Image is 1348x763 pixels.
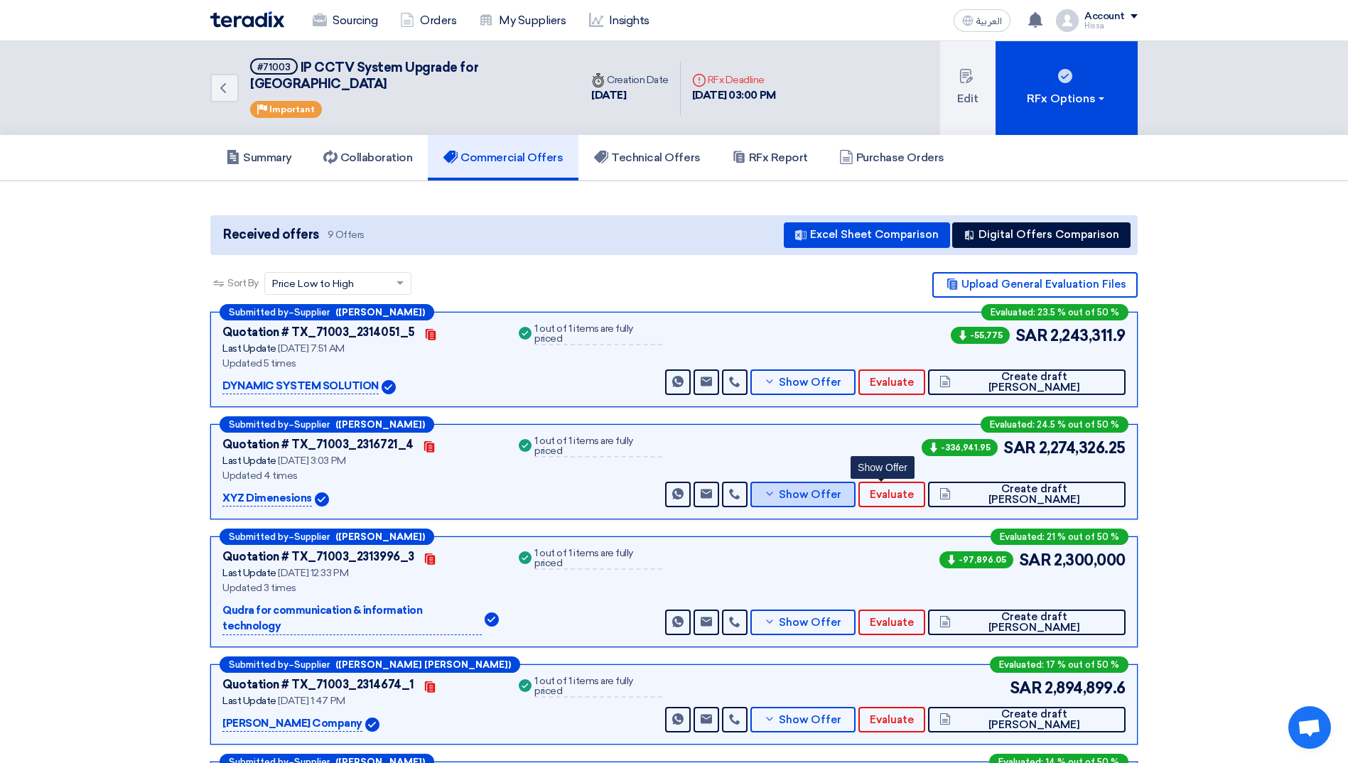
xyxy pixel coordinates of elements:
span: Evaluate [870,489,914,500]
button: Show Offer [750,707,856,732]
div: 1 out of 1 items are fully priced [534,436,662,458]
div: 1 out of 1 items are fully priced [534,676,662,698]
span: Submitted by [229,420,289,429]
img: Teradix logo [210,11,284,28]
span: 2,243,311.9 [1050,324,1126,347]
span: Show Offer [779,617,841,628]
p: DYNAMIC SYSTEM SOLUTION [222,378,379,395]
button: Show Offer [750,610,856,635]
div: RFx Deadline [692,72,776,87]
span: Supplier [294,420,330,429]
button: Evaluate [858,482,925,507]
span: Evaluate [870,377,914,388]
span: Sort By [227,276,259,291]
button: Create draft [PERSON_NAME] [928,707,1126,732]
button: Create draft [PERSON_NAME] [928,369,1126,395]
button: Evaluate [858,610,925,635]
span: IP CCTV System Upgrade for [GEOGRAPHIC_DATA] [250,60,478,92]
span: -336,941.95 [922,439,998,456]
h5: RFx Report [732,151,808,165]
span: Important [269,104,315,114]
span: Received offers [223,225,319,244]
button: Show Offer [750,482,856,507]
b: ([PERSON_NAME]) [335,532,425,541]
span: 2,894,899.6 [1045,676,1126,700]
span: Submitted by [229,308,289,317]
span: SAR [1003,436,1036,460]
div: – [220,656,520,673]
div: – [220,304,434,320]
div: 1 out of 1 items are fully priced [534,548,662,570]
a: Insights [578,5,661,36]
div: – [220,529,434,545]
div: Quotation # TX_71003_2316721_4 [222,436,414,453]
button: العربية [954,9,1010,32]
span: العربية [976,16,1002,26]
div: Hissa [1084,22,1138,30]
span: -97,896.05 [939,551,1013,568]
div: Evaluated: 23.5 % out of 50 % [981,304,1128,320]
img: profile_test.png [1056,9,1079,32]
b: ([PERSON_NAME]) [335,308,425,317]
div: Evaluated: 24.5 % out of 50 % [981,416,1128,433]
a: Summary [210,135,308,180]
span: Create draft [PERSON_NAME] [954,612,1114,633]
div: Quotation # TX_71003_2313996_3 [222,548,414,566]
button: Digital Offers Comparison [952,222,1131,248]
span: Price Low to High [272,276,354,291]
div: Evaluated: 21 % out of 50 % [991,529,1128,545]
div: [DATE] [591,87,669,104]
span: Show Offer [779,377,841,388]
h5: Purchase Orders [839,151,944,165]
button: Upload General Evaluation Files [932,272,1138,298]
div: Quotation # TX_71003_2314051_5 [222,324,415,341]
button: Edit [940,41,996,135]
span: Last Update [222,455,276,467]
b: ([PERSON_NAME] [PERSON_NAME]) [335,660,511,669]
div: Quotation # TX_71003_2314674_1 [222,676,414,693]
span: 2,274,326.25 [1039,436,1126,460]
span: [DATE] 1:47 PM [278,695,345,707]
a: Technical Offers [578,135,716,180]
span: Supplier [294,308,330,317]
span: Supplier [294,532,330,541]
span: SAR [1015,324,1048,347]
button: Show Offer [750,369,856,395]
b: ([PERSON_NAME]) [335,420,425,429]
span: SAR [1019,548,1052,572]
a: My Suppliers [468,5,577,36]
span: Submitted by [229,532,289,541]
span: Show Offer [779,715,841,725]
span: Evaluate [870,617,914,628]
span: [DATE] 12:33 PM [278,567,348,579]
img: Verified Account [365,718,379,732]
span: Supplier [294,660,330,669]
span: Create draft [PERSON_NAME] [954,709,1114,730]
img: Verified Account [315,492,329,507]
div: Updated 5 times [222,356,499,371]
button: Create draft [PERSON_NAME] [928,482,1126,507]
div: Updated 4 times [222,468,499,483]
span: Create draft [PERSON_NAME] [954,484,1114,505]
div: 1 out of 1 items are fully priced [534,324,662,345]
p: Qudra for communication & information technology [222,602,482,635]
div: [DATE] 03:00 PM [692,87,776,104]
span: Show Offer [779,489,841,500]
span: Last Update [222,567,276,579]
div: RFx Options [1027,90,1107,107]
h5: Commercial Offers [443,151,563,165]
button: Evaluate [858,369,925,395]
div: Creation Date [591,72,669,87]
a: Sourcing [301,5,389,36]
a: Collaboration [308,135,428,180]
button: Create draft [PERSON_NAME] [928,610,1126,635]
h5: Collaboration [323,151,413,165]
div: Account [1084,11,1125,23]
span: SAR [1010,676,1042,700]
span: Evaluate [870,715,914,725]
button: RFx Options [996,41,1138,135]
p: XYZ Dimenesions [222,490,312,507]
img: Verified Account [485,612,499,627]
img: Verified Account [382,380,396,394]
span: [DATE] 7:51 AM [278,342,344,355]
